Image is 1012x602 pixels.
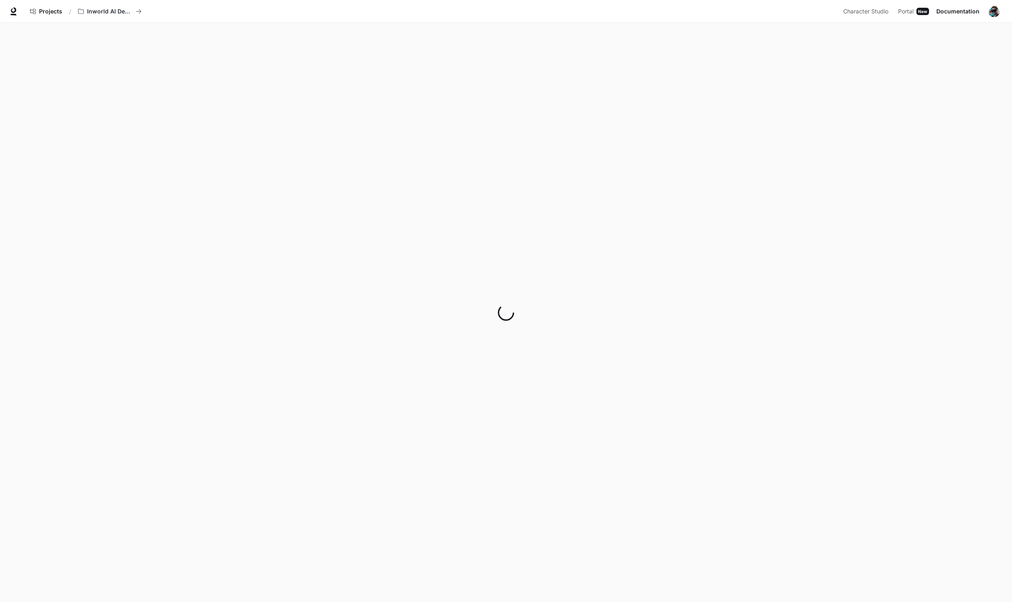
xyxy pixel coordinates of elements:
span: Projects [39,8,62,15]
button: All workspaces [74,3,145,20]
p: Inworld AI Demos [87,8,133,15]
a: Character Studio [840,3,894,20]
a: Go to projects [26,3,66,20]
span: Documentation [936,7,979,17]
a: PortalNew [895,3,932,20]
span: Portal [898,7,914,17]
div: New [916,8,929,15]
div: / [66,7,74,16]
span: Character Studio [843,7,888,17]
a: Documentation [933,3,983,20]
img: User avatar [988,6,1000,17]
button: User avatar [986,3,1002,20]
